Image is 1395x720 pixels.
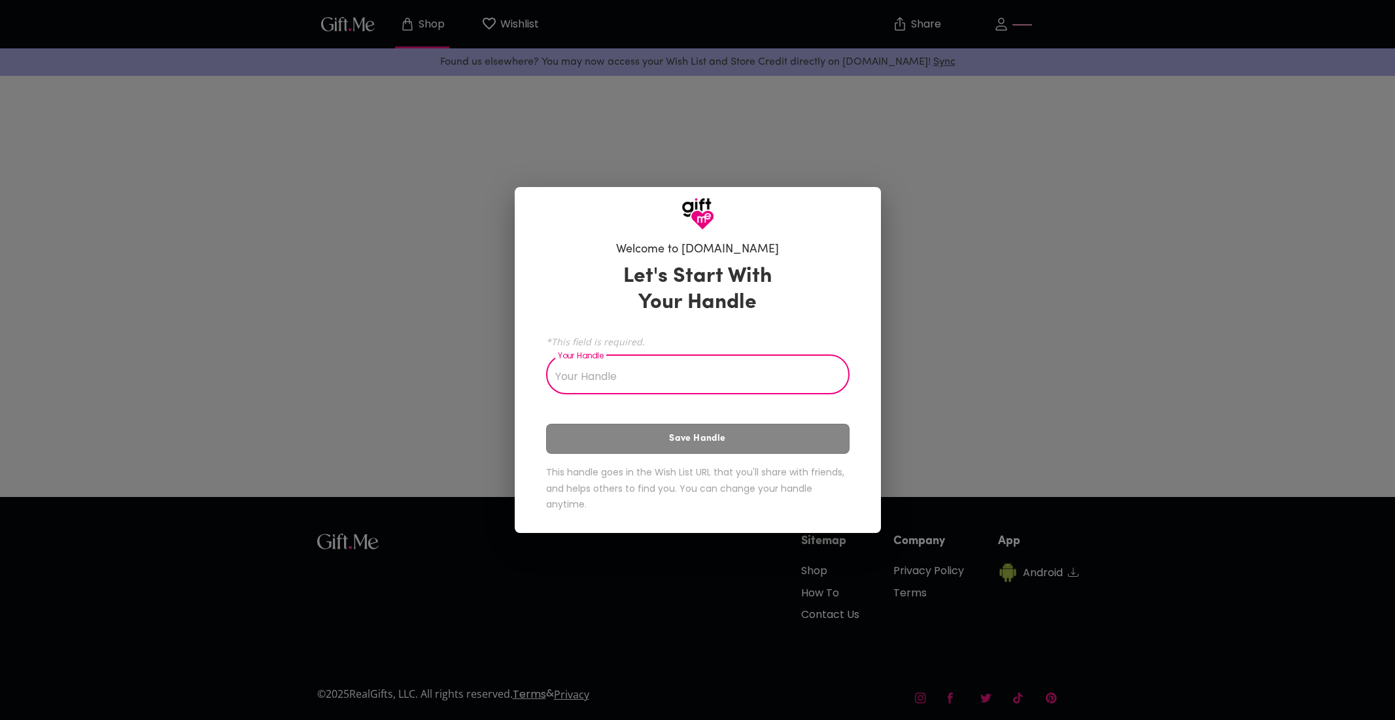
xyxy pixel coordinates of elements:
img: GiftMe Logo [681,197,714,230]
input: Your Handle [546,358,835,394]
h3: Let's Start With Your Handle [607,264,789,316]
span: *This field is required. [546,335,850,348]
h6: This handle goes in the Wish List URL that you'll share with friends, and helps others to find yo... [546,464,850,513]
h6: Welcome to [DOMAIN_NAME] [616,242,779,258]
